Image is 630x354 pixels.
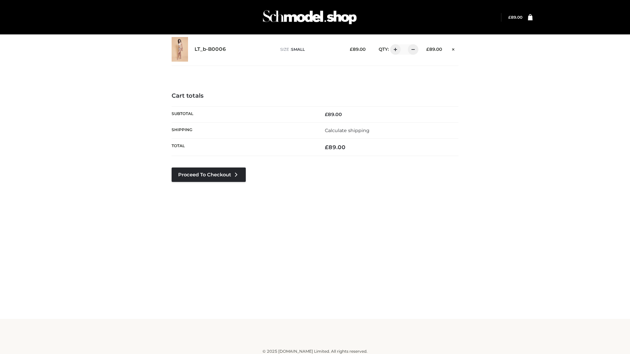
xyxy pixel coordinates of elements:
span: £ [426,47,429,52]
a: Remove this item [449,44,458,53]
h4: Cart totals [172,92,458,100]
th: Total [172,139,315,156]
a: Calculate shipping [325,128,369,133]
th: Subtotal [172,106,315,122]
span: £ [325,144,328,150]
img: Schmodel Admin 964 [261,4,359,30]
span: £ [325,111,328,117]
span: £ [508,15,511,20]
bdi: 89.00 [325,144,346,150]
bdi: 89.00 [325,111,342,117]
bdi: 89.00 [350,47,366,52]
bdi: 89.00 [508,15,522,20]
a: LT_b-B0006 [195,46,226,52]
a: £89.00 [508,15,522,20]
p: size : [280,47,340,52]
bdi: 89.00 [426,47,442,52]
th: Shipping [172,122,315,138]
span: £ [350,47,353,52]
div: QTY: [372,44,416,55]
span: SMALL [291,47,305,52]
a: Proceed to Checkout [172,167,246,182]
